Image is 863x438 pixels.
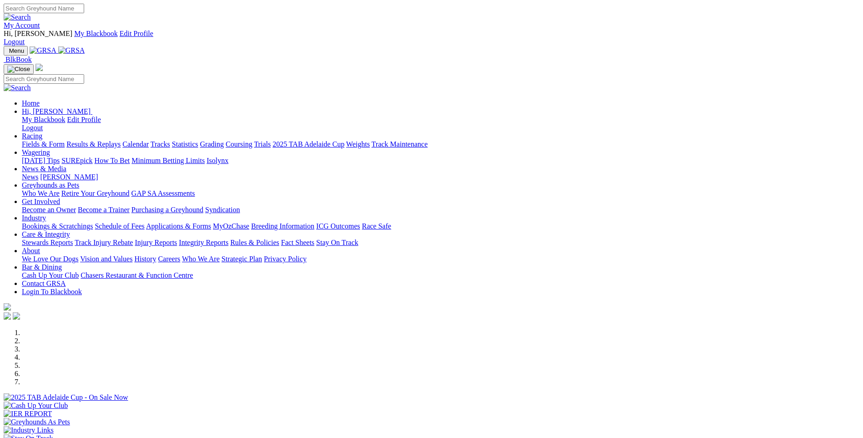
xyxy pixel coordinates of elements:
a: Who We Are [22,189,60,197]
div: Hi, [PERSON_NAME] [22,116,859,132]
a: Isolynx [207,157,228,164]
a: Stewards Reports [22,239,73,246]
a: How To Bet [95,157,130,164]
a: Edit Profile [67,116,101,123]
a: Breeding Information [251,222,314,230]
a: Home [22,99,40,107]
a: Privacy Policy [264,255,307,263]
img: Industry Links [4,426,54,434]
div: Industry [22,222,859,230]
img: IER REPORT [4,410,52,418]
img: twitter.svg [13,312,20,320]
img: GRSA [30,46,56,55]
a: We Love Our Dogs [22,255,78,263]
input: Search [4,74,84,84]
a: Hi, [PERSON_NAME] [22,107,92,115]
a: Careers [158,255,180,263]
a: Racing [22,132,42,140]
input: Search [4,4,84,13]
a: 2025 TAB Adelaide Cup [273,140,344,148]
a: Tracks [151,140,170,148]
a: MyOzChase [213,222,249,230]
img: facebook.svg [4,312,11,320]
button: Toggle navigation [4,64,34,74]
a: Minimum Betting Limits [131,157,205,164]
div: Wagering [22,157,859,165]
a: [DATE] Tips [22,157,60,164]
img: Close [7,66,30,73]
a: Race Safe [362,222,391,230]
div: Greyhounds as Pets [22,189,859,198]
a: Stay On Track [316,239,358,246]
img: logo-grsa-white.png [35,64,43,71]
a: Fields & Form [22,140,65,148]
div: Get Involved [22,206,859,214]
img: 2025 TAB Adelaide Cup - On Sale Now [4,393,128,402]
a: My Account [4,21,40,29]
div: About [22,255,859,263]
div: Bar & Dining [22,271,859,280]
a: Chasers Restaurant & Function Centre [81,271,193,279]
img: logo-grsa-white.png [4,303,11,311]
a: Become an Owner [22,206,76,214]
a: ICG Outcomes [316,222,360,230]
img: Search [4,84,31,92]
a: Results & Replays [66,140,121,148]
div: News & Media [22,173,859,181]
img: Greyhounds As Pets [4,418,70,426]
a: Wagering [22,148,50,156]
a: Strategic Plan [222,255,262,263]
img: Cash Up Your Club [4,402,68,410]
a: Cash Up Your Club [22,271,79,279]
a: Logout [4,38,25,46]
span: Hi, [PERSON_NAME] [22,107,91,115]
a: Schedule of Fees [95,222,144,230]
a: My Blackbook [74,30,118,37]
a: SUREpick [61,157,92,164]
a: News [22,173,38,181]
a: Applications & Forms [146,222,211,230]
a: Become a Trainer [78,206,130,214]
a: Integrity Reports [179,239,228,246]
a: Get Involved [22,198,60,205]
a: Edit Profile [120,30,153,37]
a: Contact GRSA [22,280,66,287]
a: Vision and Values [80,255,132,263]
a: Coursing [226,140,252,148]
span: BlkBook [5,56,32,63]
a: News & Media [22,165,66,173]
a: History [134,255,156,263]
a: Greyhounds as Pets [22,181,79,189]
a: Trials [254,140,271,148]
img: GRSA [58,46,85,55]
a: Track Injury Rebate [75,239,133,246]
a: My Blackbook [22,116,66,123]
a: Fact Sheets [281,239,314,246]
button: Toggle navigation [4,46,28,56]
a: Purchasing a Greyhound [131,206,203,214]
a: Industry [22,214,46,222]
a: Care & Integrity [22,230,70,238]
a: Retire Your Greyhound [61,189,130,197]
a: Injury Reports [135,239,177,246]
a: Calendar [122,140,149,148]
span: Menu [9,47,24,54]
a: Statistics [172,140,198,148]
span: Hi, [PERSON_NAME] [4,30,72,37]
a: Rules & Policies [230,239,279,246]
a: Grading [200,140,224,148]
a: About [22,247,40,255]
img: Search [4,13,31,21]
a: Weights [346,140,370,148]
a: Bar & Dining [22,263,62,271]
a: BlkBook [4,56,32,63]
a: Logout [22,124,43,132]
a: Login To Blackbook [22,288,82,295]
a: Bookings & Scratchings [22,222,93,230]
a: Track Maintenance [372,140,428,148]
a: GAP SA Assessments [131,189,195,197]
div: Racing [22,140,859,148]
a: Who We Are [182,255,220,263]
div: My Account [4,30,859,46]
a: [PERSON_NAME] [40,173,98,181]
